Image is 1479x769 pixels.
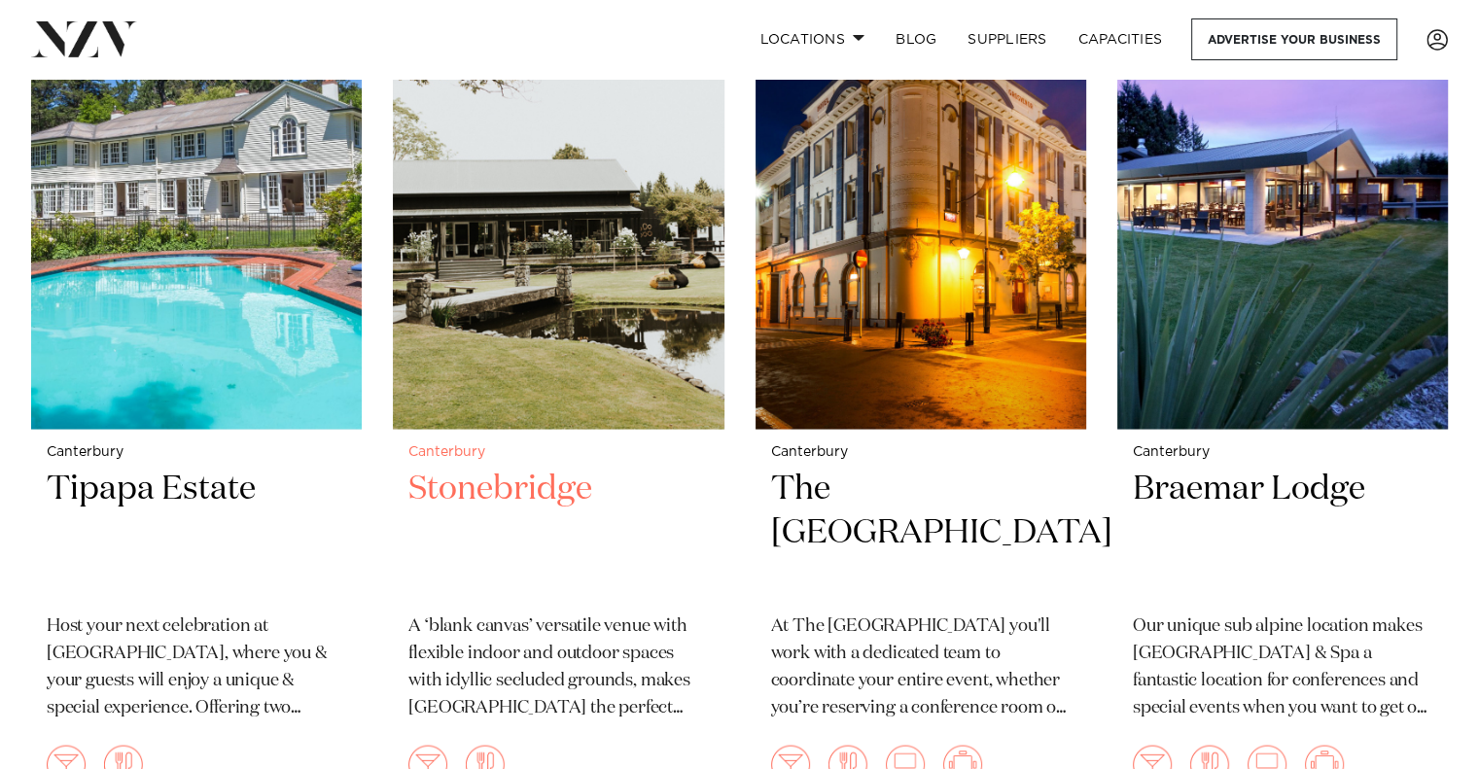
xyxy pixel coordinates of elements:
h2: Tipapa Estate [47,467,346,598]
small: Canterbury [771,444,1071,459]
h2: Braemar Lodge [1133,467,1432,598]
a: Advertise your business [1191,18,1397,60]
img: nzv-logo.png [31,21,137,56]
a: Locations [744,18,880,60]
p: At The [GEOGRAPHIC_DATA] you'll work with a dedicated team to coordinate your entire event, wheth... [771,612,1071,721]
h2: The [GEOGRAPHIC_DATA] [771,467,1071,598]
small: Canterbury [1133,444,1432,459]
a: SUPPLIERS [952,18,1062,60]
h2: Stonebridge [408,467,708,598]
p: Our unique sub alpine location makes [GEOGRAPHIC_DATA] & Spa a fantastic location for conferences... [1133,612,1432,721]
small: Canterbury [408,444,708,459]
p: A ‘blank canvas’ versatile venue with flexible indoor and outdoor spaces with idyllic secluded gr... [408,612,708,721]
a: Capacities [1063,18,1179,60]
small: Canterbury [47,444,346,459]
a: BLOG [880,18,952,60]
p: Host your next celebration at [GEOGRAPHIC_DATA], where you & your guests will enjoy a unique & sp... [47,612,346,721]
